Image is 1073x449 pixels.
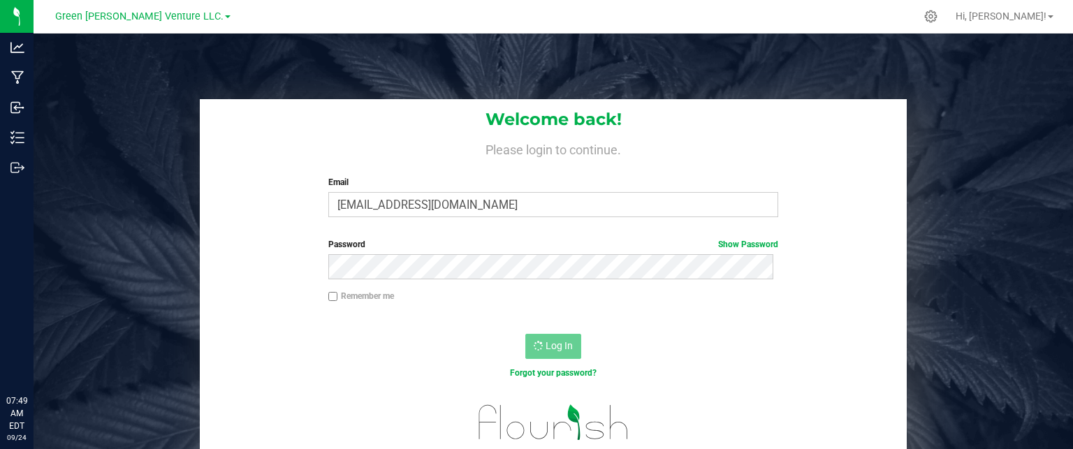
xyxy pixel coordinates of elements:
inline-svg: Analytics [10,41,24,54]
inline-svg: Inbound [10,101,24,115]
div: Manage settings [922,10,940,23]
inline-svg: Outbound [10,161,24,175]
inline-svg: Manufacturing [10,71,24,84]
a: Forgot your password? [510,368,597,378]
h1: Welcome back! [200,110,907,128]
label: Email [328,176,779,189]
p: 07:49 AM EDT [6,395,27,432]
span: Hi, [PERSON_NAME]! [956,10,1046,22]
h4: Please login to continue. [200,140,907,156]
span: Password [328,240,365,249]
label: Remember me [328,290,394,302]
button: Log In [525,334,581,359]
input: Remember me [328,292,338,302]
span: Green [PERSON_NAME] Venture LLC. [55,10,224,22]
p: 09/24 [6,432,27,443]
a: Show Password [718,240,778,249]
span: Log In [546,340,573,351]
inline-svg: Inventory [10,131,24,145]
